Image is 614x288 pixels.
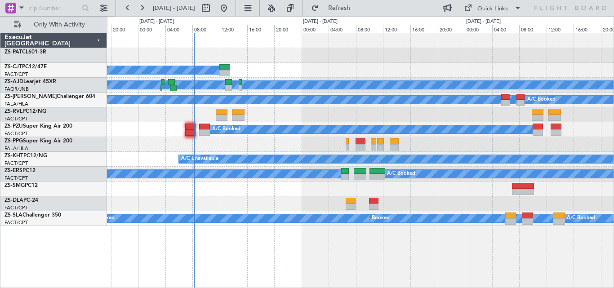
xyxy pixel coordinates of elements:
[567,212,595,225] div: A/C Booked
[438,25,465,33] div: 20:00
[519,25,547,33] div: 08:00
[356,25,383,33] div: 08:00
[4,64,22,70] span: ZS-CJT
[23,22,95,28] span: Only With Activity
[192,25,220,33] div: 08:00
[547,25,574,33] div: 12:00
[181,152,218,166] div: A/C Unavailable
[4,168,22,173] span: ZS-ERS
[10,18,98,32] button: Only With Activity
[4,183,25,188] span: ZS-SMG
[4,198,38,203] a: ZS-DLAPC-24
[138,25,165,33] div: 00:00
[307,1,361,15] button: Refresh
[320,5,358,11] span: Refresh
[4,213,22,218] span: ZS-SLA
[4,168,36,173] a: ZS-ERSPC12
[329,25,356,33] div: 04:00
[4,64,47,70] a: ZS-CJTPC12/47E
[4,204,28,211] a: FACT/CPT
[361,212,390,225] div: A/C Booked
[4,145,28,152] a: FALA/HLA
[383,25,410,33] div: 12:00
[139,18,174,26] div: [DATE] - [DATE]
[459,1,526,15] button: Quick Links
[4,198,23,203] span: ZS-DLA
[4,153,23,159] span: ZS-KHT
[4,138,23,144] span: ZS-PPG
[492,25,520,33] div: 04:00
[4,124,72,129] a: ZS-PZUSuper King Air 200
[111,25,138,33] div: 20:00
[465,25,492,33] div: 00:00
[27,1,79,15] input: Trip Number
[212,123,240,136] div: A/C Booked
[4,94,95,99] a: ZS-[PERSON_NAME]Challenger 604
[4,86,29,93] a: FAOR/JNB
[4,213,61,218] a: ZS-SLAChallenger 350
[153,4,195,12] span: [DATE] - [DATE]
[4,124,23,129] span: ZS-PZU
[477,4,508,13] div: Quick Links
[165,25,193,33] div: 04:00
[4,130,28,137] a: FACT/CPT
[4,153,47,159] a: ZS-KHTPC12/NG
[247,25,275,33] div: 16:00
[302,25,329,33] div: 00:00
[4,160,28,167] a: FACT/CPT
[4,109,22,114] span: ZS-RVL
[4,94,57,99] span: ZS-[PERSON_NAME]
[4,138,72,144] a: ZS-PPGSuper King Air 200
[574,25,601,33] div: 16:00
[4,49,22,55] span: ZS-PAT
[220,25,247,33] div: 12:00
[4,183,38,188] a: ZS-SMGPC12
[4,175,28,182] a: FACT/CPT
[387,167,415,181] div: A/C Booked
[410,25,438,33] div: 16:00
[4,219,28,226] a: FACT/CPT
[274,25,302,33] div: 20:00
[4,109,46,114] a: ZS-RVLPC12/NG
[4,79,56,84] a: ZS-AJDLearjet 45XR
[527,93,556,106] div: A/C Booked
[4,49,46,55] a: ZS-PATCL601-3R
[4,115,28,122] a: FACT/CPT
[4,101,28,107] a: FALA/HLA
[4,71,28,78] a: FACT/CPT
[4,79,23,84] span: ZS-AJD
[466,18,501,26] div: [DATE] - [DATE]
[303,18,338,26] div: [DATE] - [DATE]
